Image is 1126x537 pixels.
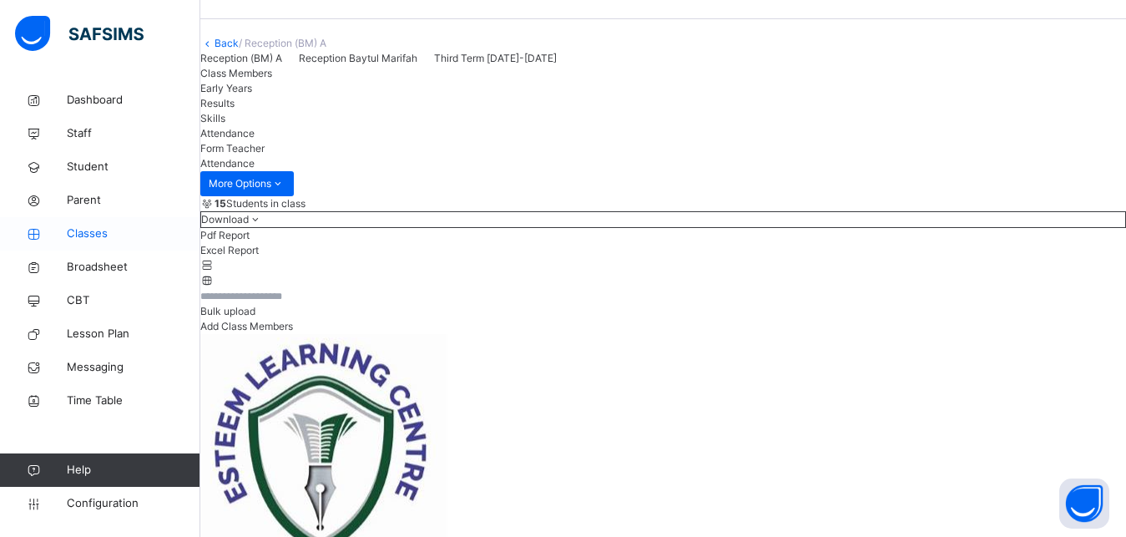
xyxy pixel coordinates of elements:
span: Broadsheet [67,259,200,276]
span: Messaging [67,359,200,376]
span: Third Term [DATE]-[DATE] [434,52,557,64]
li: dropdown-list-item-null-0 [200,228,1126,243]
span: Time Table [67,393,200,409]
span: Bulk upload [200,305,255,317]
a: Back [215,37,239,49]
span: Add Class Members [200,320,293,332]
span: Reception Baytul Marifah [299,52,417,64]
span: Dashboard [67,92,200,109]
li: dropdown-list-item-null-1 [200,243,1126,258]
span: Lesson Plan [67,326,200,342]
span: Form Teacher [200,142,265,155]
img: safsims [15,16,144,51]
span: Configuration [67,495,199,512]
span: Attendance [200,157,255,170]
span: / Reception (BM) A [239,37,326,49]
span: Reception (BM) A [200,52,282,64]
span: Student [67,159,200,175]
span: Results [200,97,235,109]
span: Attendance [200,127,255,139]
span: Staff [67,125,200,142]
span: Download [201,213,249,225]
span: Parent [67,192,200,209]
b: 15 [215,197,226,210]
button: Open asap [1059,479,1109,529]
span: More Options [209,176,285,191]
span: Early Years [200,82,252,94]
span: Skills [200,112,225,124]
span: Class Members [200,67,272,79]
span: Help [67,462,199,479]
span: Students in class [215,196,305,211]
span: Classes [67,225,200,242]
span: CBT [67,292,200,309]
